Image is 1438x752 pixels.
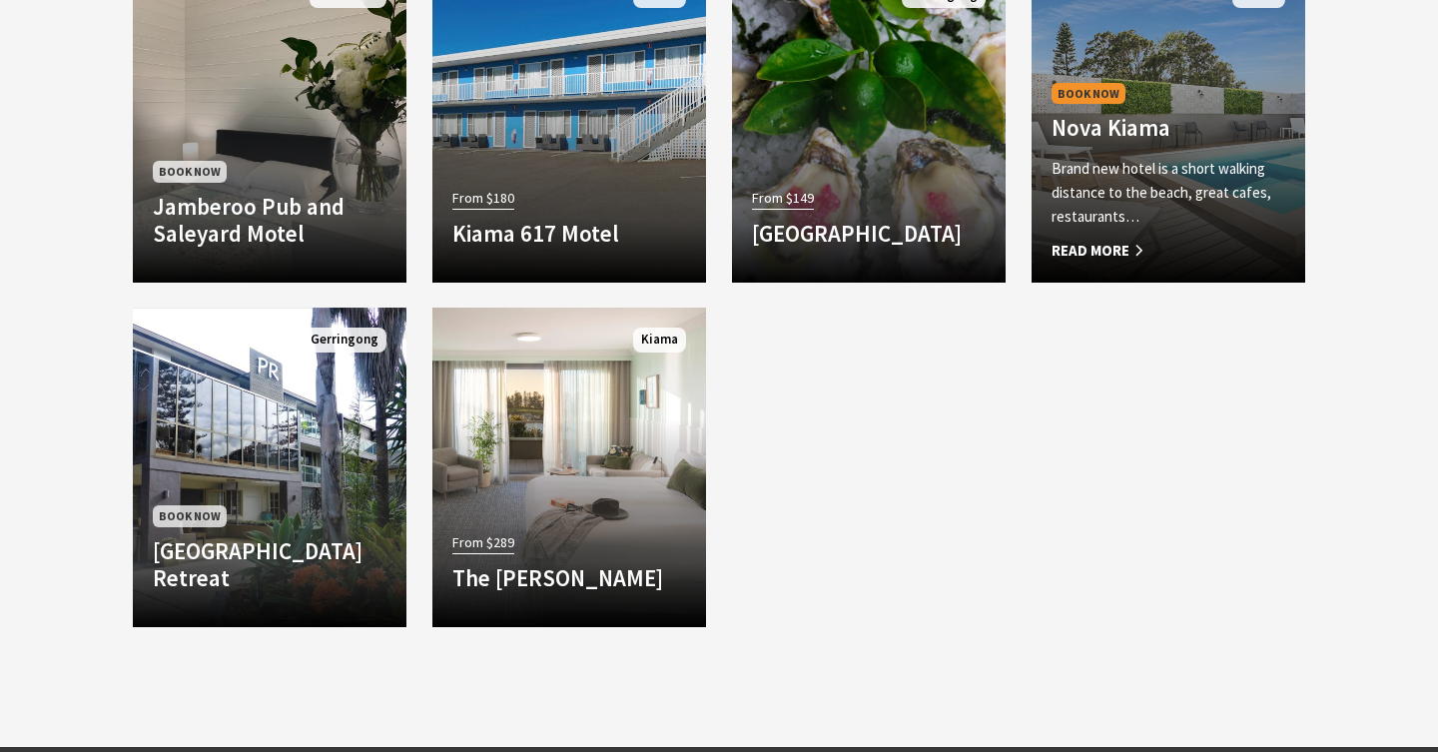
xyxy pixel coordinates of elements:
[633,328,686,353] span: Kiama
[452,187,514,210] span: From $180
[1052,83,1125,104] span: Book Now
[432,308,706,627] a: From $289 The [PERSON_NAME] Kiama
[153,193,386,248] h4: Jamberoo Pub and Saleyard Motel
[1052,239,1285,263] span: Read More
[153,537,386,592] h4: [GEOGRAPHIC_DATA] Retreat
[153,505,227,526] span: Book Now
[153,161,227,182] span: Book Now
[1052,157,1285,229] p: Brand new hotel is a short walking distance to the beach, great cafes, restaurants…
[1052,114,1285,142] h4: Nova Kiama
[752,220,986,248] h4: [GEOGRAPHIC_DATA]
[133,308,406,627] a: Book Now [GEOGRAPHIC_DATA] Retreat Gerringong
[452,564,686,592] h4: The [PERSON_NAME]
[452,220,686,248] h4: Kiama 617 Motel
[303,328,386,353] span: Gerringong
[452,531,514,554] span: From $289
[752,187,814,210] span: From $149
